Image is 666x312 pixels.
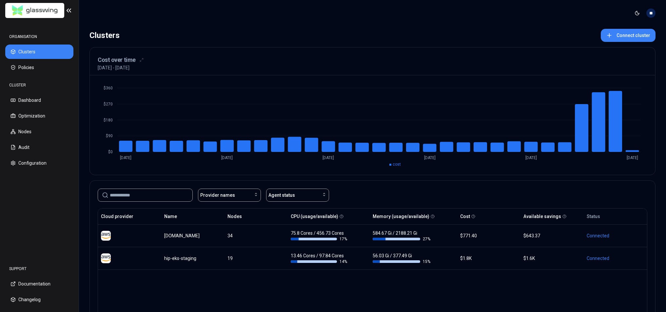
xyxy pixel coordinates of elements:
span: Agent status [268,192,295,198]
button: Cost [460,210,470,223]
button: Nodes [227,210,242,223]
span: Provider names [200,192,235,198]
tspan: $180 [104,118,113,122]
div: $771.40 [460,232,518,239]
div: 27 % [373,236,430,242]
button: Changelog [5,292,73,307]
tspan: [DATE] [120,156,131,160]
div: 584.67 Gi / 2188.21 Gi [373,230,430,242]
div: CLUSTER [5,79,73,92]
button: Dashboard [5,93,73,107]
button: Provider names [198,189,261,202]
button: Policies [5,60,73,75]
button: Documentation [5,277,73,291]
button: Connect cluster [601,29,656,42]
button: Available savings [523,210,561,223]
tspan: [DATE] [323,156,334,160]
tspan: [DATE] [424,156,436,160]
div: $1.6K [523,255,581,262]
div: 34 [227,232,285,239]
tspan: [DATE] [627,156,638,160]
div: 17 % [291,236,348,242]
button: Configuration [5,156,73,170]
tspan: $360 [104,86,113,90]
div: $1.8K [460,255,518,262]
div: $643.37 [523,232,581,239]
div: luke.kubernetes.hipagesgroup.com.au [164,232,222,239]
div: Connected [587,255,644,262]
button: Agent status [266,189,329,202]
tspan: $0 [108,150,113,154]
button: Audit [5,140,73,155]
div: SUPPORT [5,262,73,275]
div: Connected [587,232,644,239]
tspan: [DATE] [221,156,233,160]
div: Clusters [89,29,120,42]
div: hip-eks-staging [164,255,222,262]
div: 15 % [373,259,430,264]
h3: Cost over time [98,55,136,64]
tspan: $90 [106,134,113,138]
tspan: $270 [104,102,113,106]
img: aws [101,253,111,263]
div: ORGANISATION [5,30,73,43]
div: 13.46 Cores / 97.84 Cores [291,252,348,264]
div: Status [587,213,600,220]
button: Name [164,210,177,223]
button: Clusters [5,45,73,59]
img: GlassWing [10,3,60,18]
button: Cloud provider [101,210,133,223]
img: aws [101,231,111,241]
div: 19 [227,255,285,262]
div: 14 % [291,259,348,264]
button: Nodes [5,124,73,139]
span: cost [393,162,401,167]
button: Optimization [5,109,73,123]
div: 75.8 Cores / 456.73 Cores [291,230,348,242]
button: CPU (usage/available) [291,210,338,223]
p: [DATE] - [DATE] [98,64,129,71]
button: Memory (usage/available) [373,210,429,223]
tspan: [DATE] [525,156,537,160]
div: 56.03 Gi / 377.49 Gi [373,252,430,264]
